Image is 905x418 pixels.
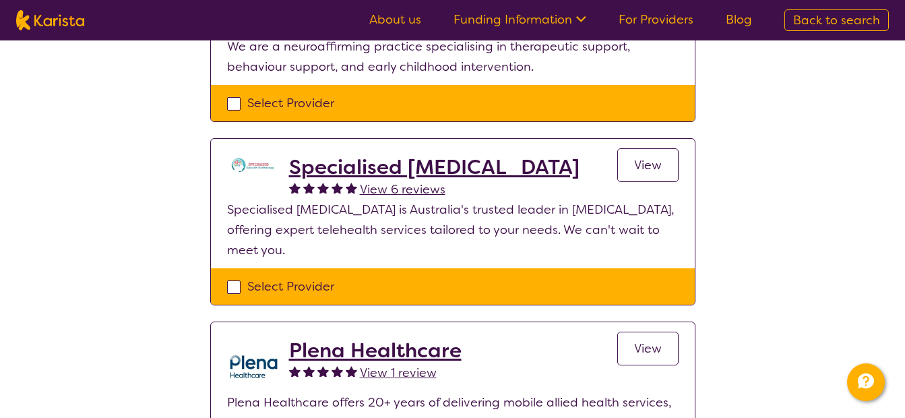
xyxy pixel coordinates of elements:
img: ehd3j50wdk7ycqmad0oe.png [227,338,281,392]
a: About us [369,11,421,28]
img: Karista logo [16,10,84,30]
img: fullstar [332,182,343,193]
a: Blog [726,11,752,28]
p: We are a neuroaffirming practice specialising in therapeutic support, behaviour support, and earl... [227,36,679,77]
span: Back to search [793,12,880,28]
img: fullstar [317,182,329,193]
span: View [634,157,662,173]
button: Channel Menu [847,363,885,401]
span: View 6 reviews [360,181,445,198]
span: View [634,340,662,357]
a: For Providers [619,11,693,28]
img: tc7lufxpovpqcirzzyzq.png [227,155,281,175]
img: fullstar [289,365,301,377]
span: View 1 review [360,365,437,381]
img: fullstar [346,365,357,377]
a: Plena Healthcare [289,338,462,363]
a: View 1 review [360,363,437,383]
img: fullstar [317,365,329,377]
img: fullstar [346,182,357,193]
a: Funding Information [454,11,586,28]
a: Specialised [MEDICAL_DATA] [289,155,580,179]
img: fullstar [303,182,315,193]
a: View [617,148,679,182]
a: Back to search [784,9,889,31]
img: fullstar [332,365,343,377]
a: View 6 reviews [360,179,445,200]
a: View [617,332,679,365]
img: fullstar [289,182,301,193]
p: Specialised [MEDICAL_DATA] is Australia's trusted leader in [MEDICAL_DATA], offering expert teleh... [227,200,679,260]
img: fullstar [303,365,315,377]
